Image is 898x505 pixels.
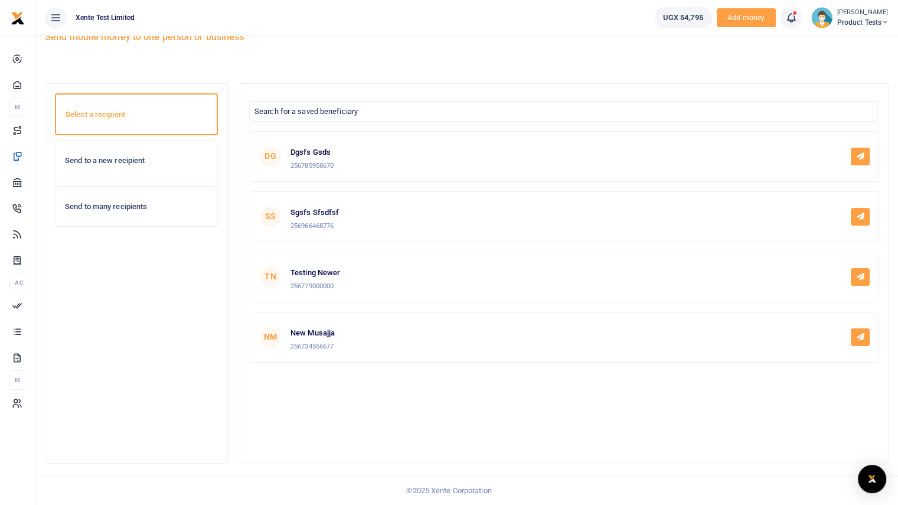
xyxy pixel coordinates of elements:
[260,327,281,348] span: NM
[717,8,776,28] li: Toup your wallet
[290,282,334,290] small: 256779000000
[290,328,335,338] h6: New Musajja
[663,12,703,24] span: UGX 54,795
[71,12,139,23] span: Xente Test Limited
[65,202,208,211] h6: Send to many recipients
[717,8,776,28] span: Add money
[249,101,878,122] span: Search for a saved beneficiary
[9,273,25,292] li: Ac
[65,156,208,165] h6: Send to a new recipient
[654,7,712,28] a: UGX 54,795
[11,11,25,25] img: logo-small
[55,93,218,136] a: Select a recipient
[290,148,334,157] h6: Dgsfs Gsds
[260,206,281,227] span: SS
[649,7,717,28] li: Wallet ballance
[9,97,25,117] li: M
[858,465,886,493] div: Open Intercom Messenger
[837,17,889,28] span: Product Tests
[290,208,339,217] h6: Sgsfs Sfsdfsf
[290,342,334,350] small: 256734556677
[290,221,334,230] small: 256966468776
[11,13,25,22] a: logo-small logo-large logo-large
[260,146,281,167] span: DG
[811,7,889,28] a: profile-user [PERSON_NAME] Product Tests
[66,110,207,119] h6: Select a recipient
[45,31,462,43] h5: Send mobile money to one person or business
[811,7,832,28] img: profile-user
[290,268,340,278] h6: Testing Newer
[55,140,218,181] a: Send to a new recipient
[260,266,281,288] span: TN
[717,12,776,21] a: Add money
[250,102,877,120] span: Search for a saved beneficiary
[254,107,358,116] span: Search for a saved beneficiary
[9,370,25,390] li: M
[837,8,889,18] small: [PERSON_NAME]
[290,161,334,170] small: 256785958670
[55,186,218,227] a: Send to many recipients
